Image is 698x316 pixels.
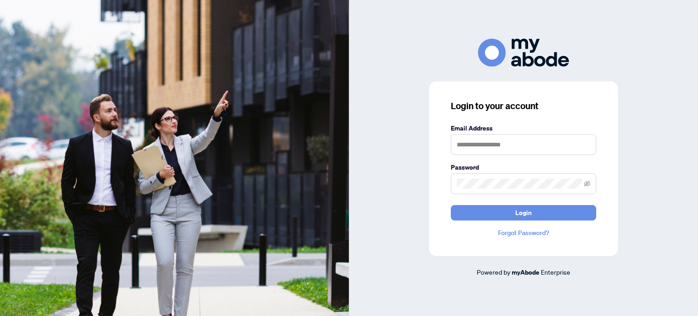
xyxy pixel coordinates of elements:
[451,162,596,172] label: Password
[451,100,596,112] h3: Login to your account
[478,39,569,66] img: ma-logo
[451,205,596,221] button: Login
[541,268,570,276] span: Enterprise
[515,206,532,220] span: Login
[477,268,510,276] span: Powered by
[451,228,596,238] a: Forgot Password?
[512,267,539,277] a: myAbode
[451,123,596,133] label: Email Address
[584,181,590,187] span: eye-invisible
